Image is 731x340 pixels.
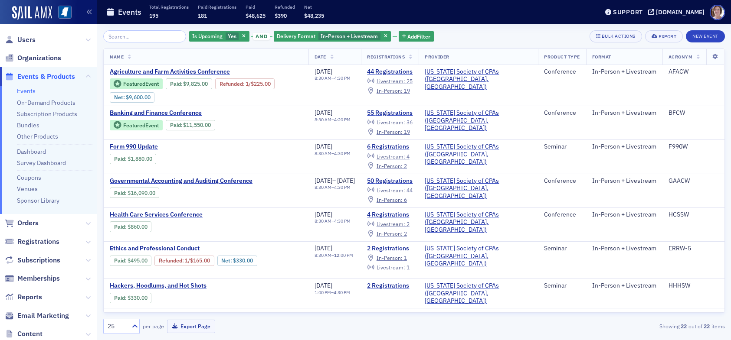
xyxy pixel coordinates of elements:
span: Livestream : [377,119,405,126]
a: Livestream: 2 [367,221,409,228]
span: Mississippi Society of CPAs (Ridgeland, MS) [425,245,532,268]
div: Conference [544,68,580,76]
span: Profile [710,5,725,20]
div: HHHSW [669,282,718,290]
a: Registrations [5,237,59,246]
a: In-Person: 2 [367,162,406,169]
span: Date [315,54,326,60]
button: and [251,33,272,40]
a: [US_STATE] Society of CPAs ([GEOGRAPHIC_DATA], [GEOGRAPHIC_DATA]) [425,68,532,91]
a: Livestream: 1 [367,264,409,271]
div: Paid: 2 - $49500 [110,256,151,266]
div: – [315,177,355,185]
span: $16,090.00 [128,190,155,196]
a: [US_STATE] Society of CPAs ([GEOGRAPHIC_DATA], [GEOGRAPHIC_DATA]) [425,143,532,166]
span: [DATE] [315,142,332,150]
div: – [315,185,355,190]
div: Seminar [544,282,580,290]
span: $390 [275,12,287,19]
span: Registrations [17,237,59,246]
a: Form 990 Update [110,143,256,151]
span: Livestream : [377,78,405,84]
a: Health Care Services Conference [110,211,256,219]
div: In-Person + Livestream [592,245,656,253]
time: 8:30 AM [315,117,331,123]
a: Governmental Accounting and Auditing Conference [110,177,256,185]
a: Livestream: 4 [367,153,409,160]
span: and [253,33,270,40]
span: : [114,257,128,264]
div: Paid: 61 - $1155000 [166,120,215,130]
button: Export Page [167,320,215,333]
span: 1 [406,264,410,271]
span: Mississippi Society of CPAs (Ridgeland, MS) [425,109,532,132]
span: Registrations [367,54,405,60]
a: Refunded [159,257,182,264]
span: $330.00 [233,257,253,264]
div: Paid: 64 - $1609000 [110,188,159,198]
span: : [220,81,246,87]
span: : [114,155,128,162]
a: 6 Registrations [367,143,413,151]
div: Paid: 6 - $188000 [110,154,156,164]
span: Add Filter [407,32,430,40]
span: 181 [198,12,207,19]
a: New Event [686,32,725,39]
span: In-Person : [377,128,403,135]
div: Refunded: 47 - $982500 [215,78,275,89]
a: 55 Registrations [367,109,413,117]
div: Featured Event [110,120,163,131]
div: Refunded: 2 - $49500 [154,256,214,266]
span: 195 [149,12,158,19]
a: Sponsor Library [17,197,59,204]
span: Mississippi Society of CPAs (Ridgeland, MS) [425,177,532,200]
span: $165.00 [190,257,210,264]
span: [DATE] [315,311,332,319]
a: In-Person: 1 [367,255,406,262]
a: Coupons [17,174,41,181]
div: In-Person + Livestream [592,211,656,219]
a: Paid [114,223,125,230]
time: 4:30 PM [334,218,351,224]
a: Livestream: 44 [367,187,412,194]
span: Acronym [669,54,693,60]
span: 1 [404,254,407,261]
a: Hackers, Hoodlums, and Hot Shots [110,282,256,290]
span: Delivery Format [277,32,315,39]
a: In-Person: 19 [367,87,410,94]
time: 12:00 PM [334,252,353,258]
span: $860.00 [128,223,148,230]
time: 8:30 AM [315,150,331,156]
div: Featured Event [110,78,163,89]
strong: 22 [702,322,711,330]
p: Paid [246,4,266,10]
a: Subscriptions [5,256,60,265]
span: 2 [404,162,407,169]
div: 25 [108,322,127,331]
div: In-Person + Livestream [592,282,656,290]
button: Bulk Actions [590,30,642,42]
div: Featured Event [123,81,159,86]
span: In-Person : [377,162,403,169]
span: 44 [406,187,413,194]
div: NPCW [669,311,718,319]
span: [DATE] [315,109,332,117]
button: [DOMAIN_NAME] [648,9,708,15]
span: [DATE] [315,68,332,75]
span: Mississippi Society of CPAs (Ridgeland, MS) [425,282,532,305]
a: Banking and Finance Conference [110,109,280,117]
a: Paid [170,81,181,87]
div: In-Person + Livestream [592,177,656,185]
span: Mississippi Society of CPAs (Ridgeland, MS) [425,211,532,234]
span: 4 [406,153,410,160]
span: : [159,257,185,264]
button: New Event [686,30,725,42]
span: $330.00 [128,295,148,301]
span: $48,235 [304,12,324,19]
a: In-Person: 2 [367,230,406,237]
a: Email Marketing [5,311,69,321]
span: [DATE] [337,177,355,185]
span: 36 [406,119,413,126]
a: 4 Registrations [367,211,413,219]
span: 6 [404,196,407,203]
